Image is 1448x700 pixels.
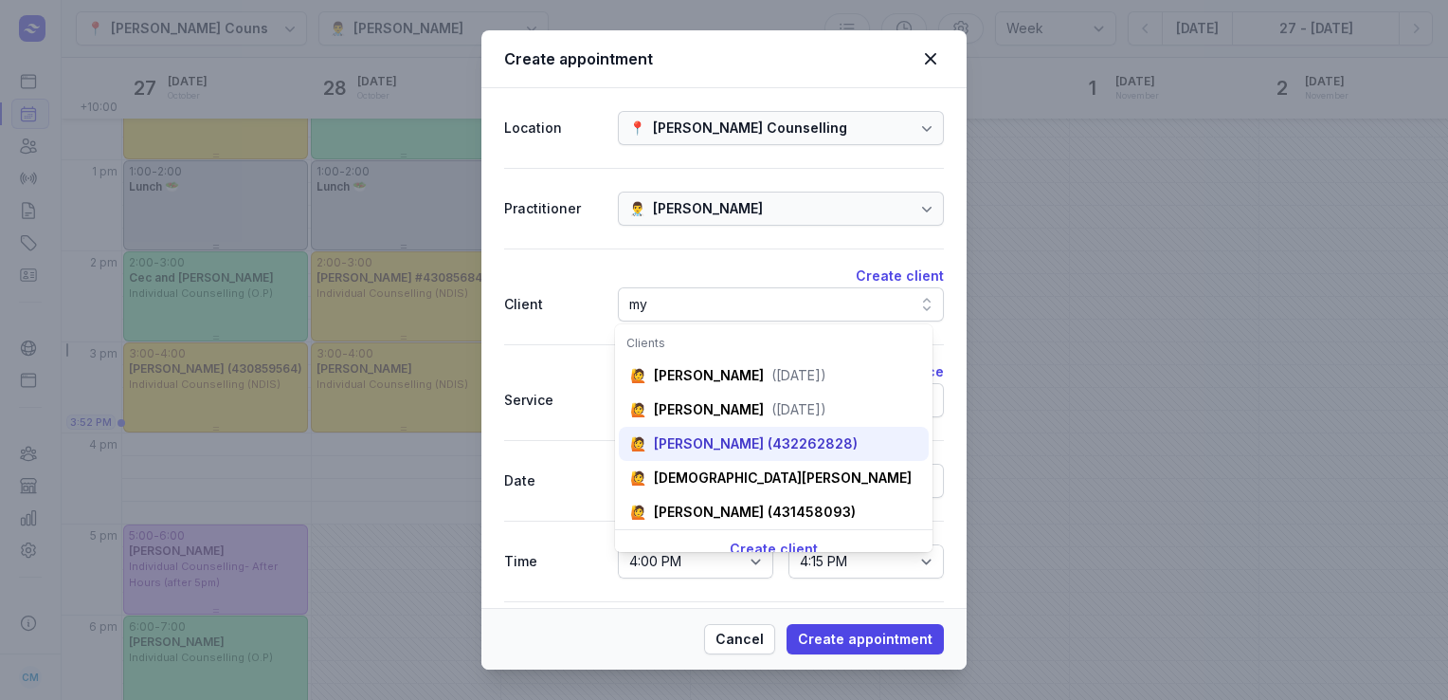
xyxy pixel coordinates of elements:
div: Create appointment [504,47,917,70]
div: [PERSON_NAME] (431458093) [654,503,856,522]
div: 👨‍⚕️ [629,197,645,220]
div: Practitioner [504,197,603,220]
div: 📍 [629,117,645,139]
span: Cancel [715,628,764,651]
div: Service [504,389,603,412]
div: Location [504,117,603,139]
div: 🙋 [630,434,646,453]
div: my [629,293,647,316]
span: Create appointment [798,628,932,651]
button: Cancel [704,624,775,654]
div: Create client [615,529,932,568]
div: [DEMOGRAPHIC_DATA][PERSON_NAME] [654,469,912,488]
div: Client [504,293,603,316]
div: 🙋 [630,503,646,522]
div: [PERSON_NAME] [654,366,764,385]
div: [PERSON_NAME] (432262828) [654,434,858,453]
div: Clients [626,336,921,351]
div: Date [504,470,603,492]
div: [PERSON_NAME] [654,400,764,419]
div: [PERSON_NAME] Counselling [653,117,847,139]
div: 🙋 [630,400,646,419]
div: 🙋 [630,366,646,385]
div: ([DATE]) [771,366,826,385]
div: 🙋 [630,469,646,488]
button: Create appointment [787,624,944,654]
div: ([DATE]) [771,400,826,419]
div: [PERSON_NAME] [653,197,763,220]
button: Create client [856,265,944,287]
div: Time [504,550,603,573]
